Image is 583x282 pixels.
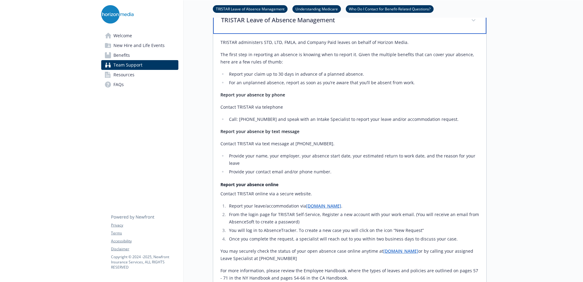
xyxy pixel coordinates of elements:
a: Terms [111,230,178,236]
p: You may securely check the status of your open absence case online anytime at or by calling your ... [220,248,479,262]
a: Team Support [101,60,178,70]
a: New Hire and Life Events [101,41,178,50]
p: Contact TRISTAR online via a secure website. [220,190,479,197]
a: FAQs [101,80,178,89]
a: Benefits [101,50,178,60]
strong: Report your absence by text message [220,128,299,134]
a: Resources [101,70,178,80]
a: [DOMAIN_NAME] [306,203,341,209]
a: [DOMAIN_NAME] [383,248,418,254]
p: For more information, please review the Employee Handbook, where the types of leaves and policies... [220,267,479,282]
p: TRISTAR Leave of Absence Management [221,16,464,25]
a: Privacy [111,222,178,228]
li: For an unplanned absence, report as soon as you’re aware that you’ll be absent from work. [227,79,479,86]
li: You will log in to AbsenceTracker. To create a new case you will click on the icon “New Request” [227,227,479,234]
a: TRISTAR Leave of Absence Management [213,6,288,12]
p: Contact TRISTAR via text message at [PHONE_NUMBER]. [220,140,479,147]
p: Contact TRISTAR via telephone [220,103,479,111]
li: Provide your name, your employer, your absence start date, your estimated return to work date, an... [227,152,479,167]
li: Call: [PHONE_NUMBER] and speak with an Intake Specialist to report your leave and/or accommodatio... [227,116,479,123]
span: Resources [113,70,134,80]
div: TRISTAR Leave of Absence Management [213,8,486,34]
li: Report your claim up to 30 days in advance of a planned absence. [227,70,479,78]
li: Provide your contact email and/or phone number. [227,168,479,175]
span: Welcome [113,31,132,41]
li: Report your leave/accommodation via . [227,202,479,210]
strong: Report your absence by phone [220,92,285,98]
span: Benefits [113,50,130,60]
span: Team Support [113,60,142,70]
p: The first step in reporting an absence is knowing when to report it. Given the multiple benefits ... [220,51,479,66]
li: Once you complete the request, a specialist will reach out to you within two business days to dis... [227,235,479,243]
a: Who Do I Contact for Benefit-Related Questions? [346,6,434,12]
span: FAQs [113,80,124,89]
strong: Report your absence online [220,182,278,187]
a: Disclaimer [111,246,178,252]
a: Accessibility [111,238,178,244]
li: From the login page for TRISTAR Self-Service, Register a new account with your work email. (You w... [227,211,479,226]
p: Copyright © 2024 - 2025 , Newfront Insurance Services, ALL RIGHTS RESERVED [111,254,178,270]
p: TRISTAR administers STD, LTD, FMLA, and Company Paid leaves on behalf of Horizon Media. [220,39,479,46]
a: Understanding Medicare [292,6,341,12]
a: Welcome [101,31,178,41]
span: New Hire and Life Events [113,41,165,50]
